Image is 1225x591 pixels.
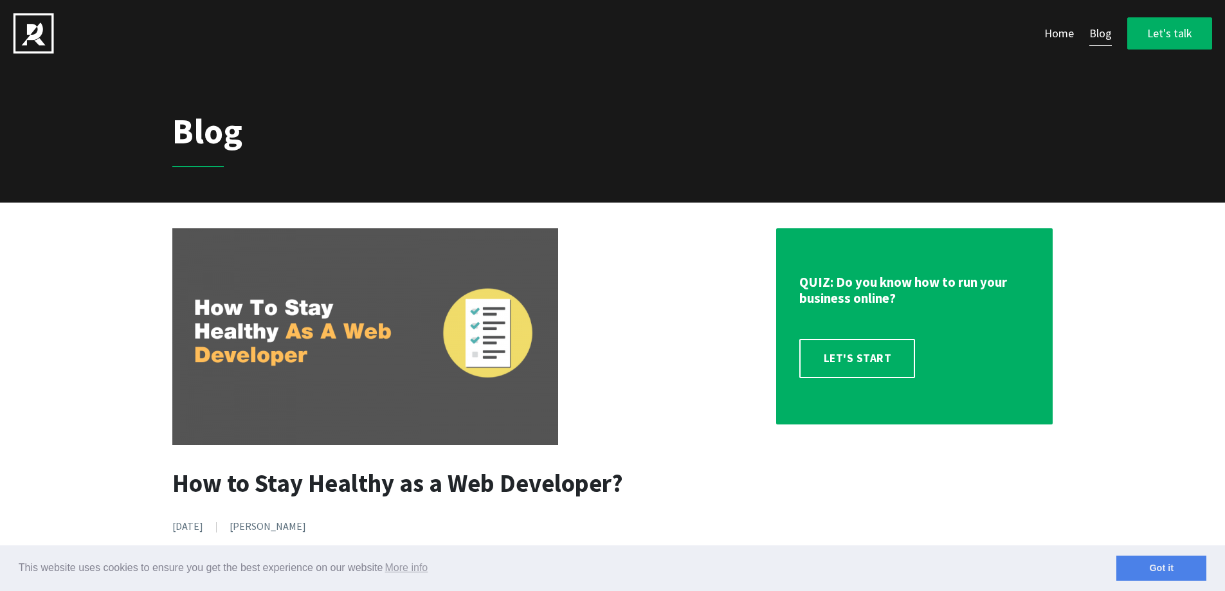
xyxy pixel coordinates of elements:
[172,228,558,445] img: How to Stay Healthy as a Web Developer?
[159,518,203,535] li: [DATE]
[172,103,1053,167] span: Blog
[799,339,915,378] a: LET'S START
[383,558,430,577] a: learn more about cookies
[172,468,623,498] a: How to Stay Healthy as a Web Developer?
[1089,21,1112,46] a: Blog
[13,13,54,54] img: PROGMATIQ - web design and web development company
[1127,17,1212,50] a: Let's talk
[1044,21,1074,46] a: Home
[19,558,1116,577] span: This website uses cookies to ensure you get the best experience on our website
[203,518,306,535] li: [PERSON_NAME]
[799,274,1007,307] strong: QUIZ: Do you know how to run your business online?
[1116,556,1206,581] a: dismiss cookie message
